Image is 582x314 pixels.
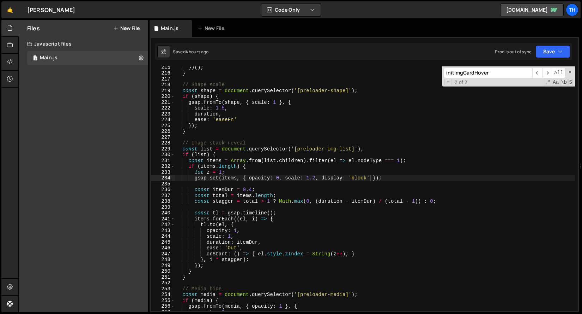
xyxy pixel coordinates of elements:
div: 4 hours ago [186,49,209,55]
div: 223 [151,111,175,117]
div: 218 [151,82,175,88]
div: 254 [151,292,175,298]
div: 240 [151,210,175,216]
div: Prod is out of sync [495,49,532,55]
div: Main.js [40,55,57,61]
div: 224 [151,117,175,123]
div: 246 [151,245,175,251]
div: 251 [151,274,175,280]
div: 237 [151,193,175,199]
div: New File [198,25,227,32]
span: ​ [532,68,542,78]
div: 242 [151,222,175,228]
span: Toggle Replace mode [444,79,452,85]
button: New File [113,25,140,31]
div: 216 [151,70,175,76]
button: Code Only [261,4,321,16]
div: 215 [151,65,175,71]
div: 248 [151,257,175,263]
div: 225 [151,123,175,129]
a: [DOMAIN_NAME] [500,4,564,16]
div: 222 [151,105,175,111]
div: 238 [151,199,175,205]
div: 245 [151,239,175,245]
div: 241 [151,216,175,222]
div: Saved [173,49,209,55]
div: 235 [151,181,175,187]
span: Whole Word Search [560,79,568,86]
div: 250 [151,268,175,274]
span: CaseSensitive Search [552,79,559,86]
button: Save [536,45,570,58]
span: 1 [33,56,37,61]
h2: Files [27,24,40,32]
input: Search for [444,68,532,78]
span: Alt-Enter [552,68,566,78]
div: 228 [151,140,175,146]
div: 227 [151,135,175,141]
div: 232 [151,164,175,170]
div: Javascript files [19,37,148,51]
div: 244 [151,233,175,239]
div: 252 [151,280,175,286]
div: 217 [151,76,175,82]
div: Main.js [161,25,178,32]
div: 16840/46037.js [27,51,148,65]
div: 220 [151,94,175,100]
div: 249 [151,263,175,269]
div: 236 [151,187,175,193]
div: 239 [151,205,175,211]
div: 226 [151,129,175,135]
div: 229 [151,146,175,152]
span: ​ [542,68,552,78]
div: 243 [151,228,175,234]
div: 221 [151,100,175,106]
div: 256 [151,303,175,309]
div: [PERSON_NAME] [27,6,75,14]
div: 253 [151,286,175,292]
span: Search In Selection [568,79,573,86]
div: 247 [151,251,175,257]
div: 230 [151,152,175,158]
div: 234 [151,175,175,181]
div: 233 [151,170,175,176]
div: 219 [151,88,175,94]
a: Th [566,4,578,16]
div: 255 [151,298,175,304]
div: 231 [151,158,175,164]
span: 2 of 2 [452,79,470,85]
span: RegExp Search [544,79,551,86]
a: 🤙 [1,1,19,18]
